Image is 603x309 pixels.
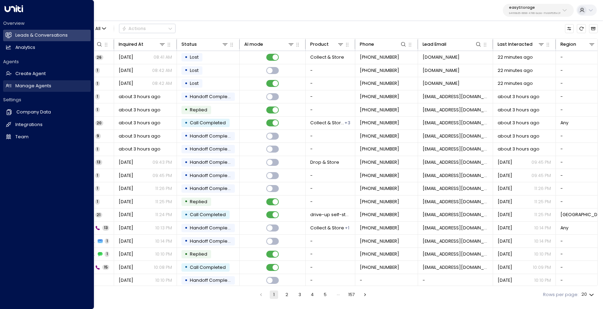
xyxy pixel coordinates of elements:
[15,122,43,128] h2: Integrations
[3,97,91,103] h2: Settings
[95,199,100,204] span: 1
[503,4,574,17] button: easyStorageb4f09b35-6698-4786-bcde-ffeb9f535e2f
[360,212,399,218] span: +447788185001
[190,94,235,100] span: Handoff Completed
[498,41,545,48] div: Last Interacted
[244,41,295,48] div: AI mode
[418,274,493,287] td: -
[498,264,512,271] span: Yesterday
[531,172,551,179] p: 09:45 PM
[190,238,235,244] span: Handoff Completed
[498,251,512,257] span: Yesterday
[534,238,551,244] p: 10:14 PM
[190,159,235,165] span: Handoff Completed
[119,133,161,139] span: about 3 hours ago
[531,159,551,165] p: 09:45 PM
[119,41,166,48] div: Inquired At
[423,107,489,113] span: jordanbentley88@googlemail.com
[498,94,539,100] span: about 3 hours ago
[119,225,133,231] span: Yesterday
[119,24,176,33] button: Actions
[306,77,355,90] td: -
[360,94,399,100] span: +447935071367
[185,196,188,207] div: •
[190,225,235,231] span: Handoff Completed
[498,185,512,192] span: Yesterday
[95,186,100,191] span: 1
[360,120,399,126] span: +447935071367
[423,159,489,165] span: ronaktarani@gmail.com
[95,81,100,86] span: 1
[190,133,235,139] span: Handoff Completed
[560,41,576,48] div: Region
[543,292,579,298] label: Rows per page:
[534,225,551,231] p: 10:14 PM
[154,264,172,271] p: 10:08 PM
[155,185,172,192] p: 11:26 PM
[360,41,374,48] div: Phone
[560,120,568,126] span: Any
[3,30,91,41] a: Leads & Conversations
[306,182,355,195] td: -
[423,133,489,139] span: ronaktarani@gmail.com
[185,65,188,76] div: •
[185,170,188,181] div: •
[296,290,304,299] button: Go to page 3
[190,199,207,205] span: Replied
[122,26,146,31] div: Actions
[360,67,399,74] span: +447737314527
[105,238,109,244] span: 1
[95,107,100,112] span: 1
[334,290,342,299] div: …
[360,107,399,113] span: +447935071367
[119,146,161,152] span: about 3 hours ago
[190,212,226,218] span: Call Completed
[3,106,91,118] a: Company Data
[190,185,235,191] span: Handoff Completed
[15,134,29,140] h2: Team
[310,212,351,218] span: drive-up self-storage
[498,277,512,284] span: Yesterday
[310,54,344,60] span: Collect & Store
[119,264,133,271] span: Yesterday
[306,169,355,182] td: -
[534,251,551,257] p: 10:10 PM
[423,172,489,179] span: ronaktarani@gmail.com
[498,107,539,113] span: about 3 hours ago
[95,94,100,99] span: 1
[95,120,103,126] span: 20
[306,261,355,274] td: -
[181,41,229,48] div: Status
[423,41,446,48] div: Lead Email
[95,173,100,178] span: 1
[423,94,489,100] span: jordanbentley88@googlemail.com
[270,290,278,299] button: page 1
[360,264,399,271] span: +447508746094
[306,196,355,208] td: -
[509,6,560,10] p: easyStorage
[190,251,207,257] span: Replied
[119,159,133,165] span: Yesterday
[560,41,596,48] div: Region
[15,71,46,77] h2: Create Agent
[423,146,489,152] span: ronaktarani@gmail.com
[534,212,551,218] p: 11:25 PM
[321,290,329,299] button: Go to page 5
[360,238,399,244] span: +447508746094
[534,277,551,284] p: 10:10 PM
[185,223,188,234] div: •
[498,172,512,179] span: Yesterday
[185,131,188,141] div: •
[119,238,133,244] span: Yesterday
[310,41,344,48] div: Product
[152,172,172,179] p: 09:45 PM
[498,159,512,165] span: Yesterday
[185,118,188,128] div: •
[344,120,350,126] div: Drop & Store,drive-up self-storage,drive-up self-storage-
[534,199,551,205] p: 11:25 PM
[181,41,197,48] div: Status
[190,120,226,126] span: Call Completed
[95,212,102,218] span: 21
[119,80,133,87] span: Sep 14, 2025
[152,159,172,165] p: 09:43 PM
